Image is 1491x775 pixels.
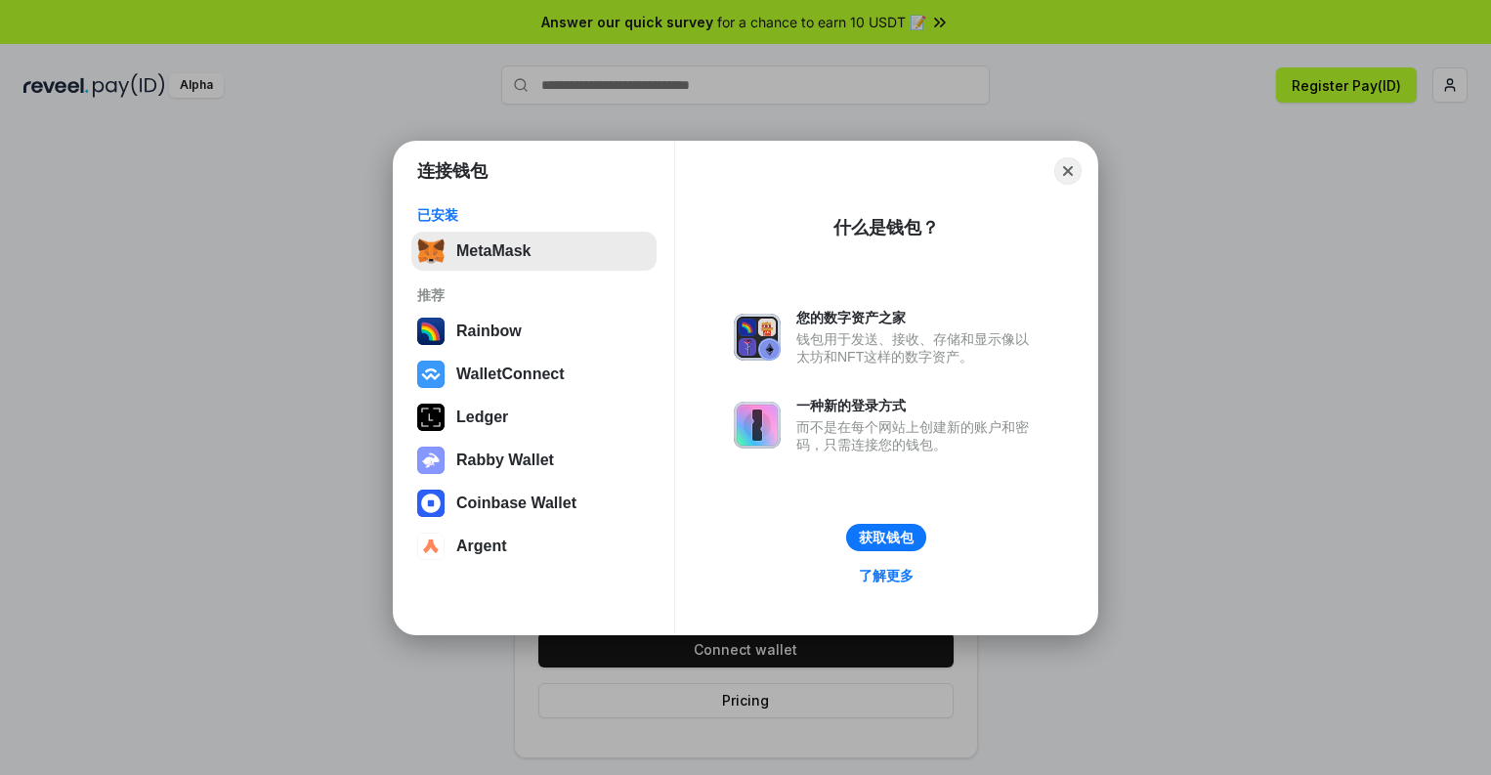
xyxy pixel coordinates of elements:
div: Argent [456,538,507,555]
div: 一种新的登录方式 [796,397,1039,414]
button: Rabby Wallet [411,441,657,480]
button: Rainbow [411,312,657,351]
div: 推荐 [417,286,651,304]
button: WalletConnect [411,355,657,394]
div: 钱包用于发送、接收、存储和显示像以太坊和NFT这样的数字资产。 [796,330,1039,366]
img: svg+xml,%3Csvg%20xmlns%3D%22http%3A%2F%2Fwww.w3.org%2F2000%2Fsvg%22%20width%3D%2228%22%20height%3... [417,404,445,431]
div: Coinbase Wallet [456,495,576,512]
img: svg+xml,%3Csvg%20width%3D%2228%22%20height%3D%2228%22%20viewBox%3D%220%200%2028%2028%22%20fill%3D... [417,490,445,517]
div: 了解更多 [859,567,914,584]
div: MetaMask [456,242,531,260]
img: svg+xml,%3Csvg%20fill%3D%22none%22%20height%3D%2233%22%20viewBox%3D%220%200%2035%2033%22%20width%... [417,237,445,265]
button: 获取钱包 [846,524,926,551]
img: svg+xml,%3Csvg%20xmlns%3D%22http%3A%2F%2Fwww.w3.org%2F2000%2Fsvg%22%20fill%3D%22none%22%20viewBox... [734,402,781,449]
img: svg+xml,%3Csvg%20width%3D%2228%22%20height%3D%2228%22%20viewBox%3D%220%200%2028%2028%22%20fill%3D... [417,533,445,560]
div: WalletConnect [456,366,565,383]
img: svg+xml,%3Csvg%20width%3D%2228%22%20height%3D%2228%22%20viewBox%3D%220%200%2028%2028%22%20fill%3D... [417,361,445,388]
div: 已安装 [417,206,651,224]
img: svg+xml,%3Csvg%20xmlns%3D%22http%3A%2F%2Fwww.w3.org%2F2000%2Fsvg%22%20fill%3D%22none%22%20viewBox... [734,314,781,361]
button: Close [1054,157,1082,185]
button: Argent [411,527,657,566]
button: MetaMask [411,232,657,271]
div: 您的数字资产之家 [796,309,1039,326]
div: 获取钱包 [859,529,914,546]
img: svg+xml,%3Csvg%20width%3D%22120%22%20height%3D%22120%22%20viewBox%3D%220%200%20120%20120%22%20fil... [417,318,445,345]
a: 了解更多 [847,563,925,588]
div: Rabby Wallet [456,452,554,469]
img: svg+xml,%3Csvg%20xmlns%3D%22http%3A%2F%2Fwww.w3.org%2F2000%2Fsvg%22%20fill%3D%22none%22%20viewBox... [417,447,445,474]
button: Coinbase Wallet [411,484,657,523]
button: Ledger [411,398,657,437]
div: 而不是在每个网站上创建新的账户和密码，只需连接您的钱包。 [796,418,1039,453]
div: Rainbow [456,323,522,340]
h1: 连接钱包 [417,159,488,183]
div: Ledger [456,409,508,426]
div: 什么是钱包？ [833,216,939,239]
